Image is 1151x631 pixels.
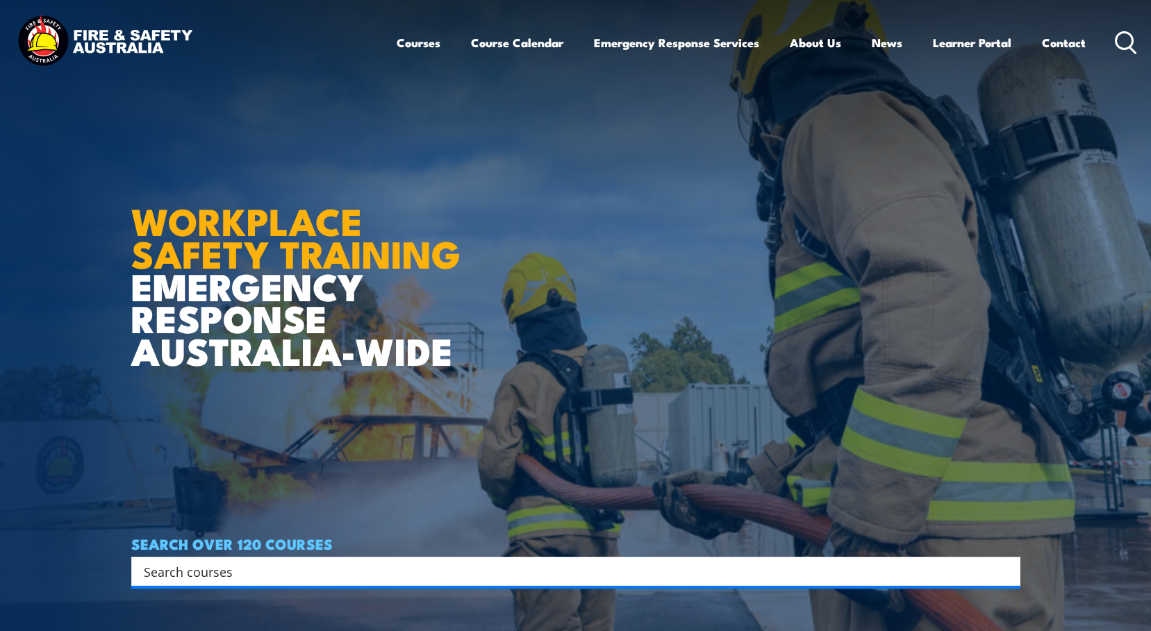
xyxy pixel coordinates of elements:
input: Search input [144,561,990,582]
a: Courses [397,24,440,61]
h4: SEARCH OVER 120 COURSES [131,536,1020,551]
a: Emergency Response Services [594,24,759,61]
a: News [872,24,902,61]
strong: WORKPLACE SAFETY TRAINING [131,191,461,281]
a: Learner Portal [933,24,1011,61]
button: Search magnifier button [996,562,1016,581]
form: Search form [147,562,993,581]
a: About Us [790,24,841,61]
h1: EMERGENCY RESPONSE AUSTRALIA-WIDE [131,169,471,367]
a: Contact [1042,24,1086,61]
a: Course Calendar [471,24,563,61]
